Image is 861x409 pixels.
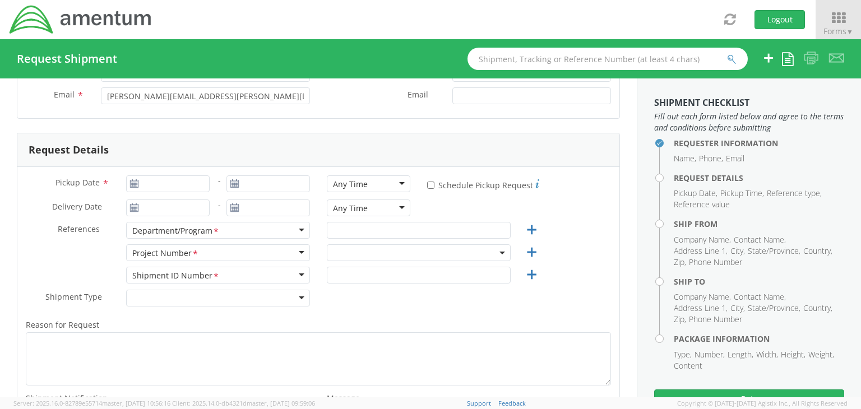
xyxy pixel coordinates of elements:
li: Company Name [674,234,731,245]
li: Number [695,349,725,360]
div: Any Time [333,179,368,190]
span: Fill out each form listed below and agree to the terms and conditions before submitting [654,111,844,133]
li: Reference type [767,188,822,199]
div: Shipment ID Number [132,270,220,282]
span: Server: 2025.16.0-82789e55714 [13,399,170,407]
span: Copyright © [DATE]-[DATE] Agistix Inc., All Rights Reserved [677,399,848,408]
li: City [730,245,745,257]
h4: Requester Information [674,139,844,147]
div: Any Time [333,203,368,214]
h4: Package Information [674,334,844,343]
li: Type [674,349,692,360]
span: Shipment Type [45,291,102,304]
span: ▼ [846,27,853,36]
li: Email [726,153,744,164]
span: Pickup Date [55,177,100,188]
div: Project Number [132,248,199,259]
li: Contact Name [734,291,786,303]
li: Name [674,153,696,164]
li: Weight [808,349,834,360]
li: Contact Name [734,234,786,245]
li: Pickup Time [720,188,764,199]
div: Department/Program [132,225,220,237]
li: State/Province [748,303,800,314]
li: Phone Number [689,314,742,325]
li: Zip [674,314,686,325]
a: Support [467,399,491,407]
span: Email [54,89,75,100]
span: Reason for Request [26,319,99,330]
span: Forms [823,26,853,36]
a: Feedback [498,399,526,407]
li: Reference value [674,199,730,210]
li: Height [781,349,806,360]
label: Schedule Pickup Request [427,178,539,191]
input: Shipment, Tracking or Reference Number (at least 4 chars) [467,48,748,70]
li: City [730,303,745,314]
button: Logout [754,10,805,29]
h3: Shipment Checklist [654,98,844,108]
li: Pickup Date [674,188,717,199]
li: Country [803,245,832,257]
h4: Request Shipment [17,53,117,65]
li: Content [674,360,702,371]
li: Address Line 1 [674,245,728,257]
h4: Ship From [674,220,844,228]
li: State/Province [748,245,800,257]
h3: Request Details [29,145,109,156]
li: Width [756,349,778,360]
span: Client: 2025.14.0-db4321d [172,399,315,407]
button: Rate [654,389,844,408]
span: Email [408,89,428,102]
img: dyn-intl-logo-049831509241104b2a82.png [8,4,153,35]
span: Shipment Notification [26,393,108,403]
li: Phone Number [689,257,742,268]
h4: Request Details [674,174,844,182]
span: Delivery Date [52,201,102,214]
span: master, [DATE] 10:56:16 [102,399,170,407]
li: Address Line 1 [674,303,728,314]
span: Message [327,393,360,403]
li: Phone [699,153,723,164]
span: References [58,224,100,234]
li: Company Name [674,291,731,303]
li: Length [728,349,753,360]
input: Schedule Pickup Request [427,182,434,189]
li: Country [803,303,832,314]
h4: Ship To [674,277,844,286]
li: Zip [674,257,686,268]
span: master, [DATE] 09:59:06 [247,399,315,407]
